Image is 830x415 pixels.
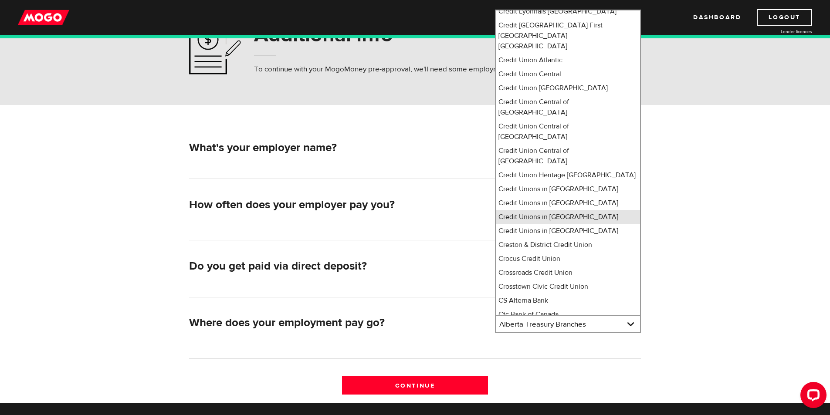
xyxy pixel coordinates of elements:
a: Logout [757,9,812,26]
img: mogo_logo-11ee424be714fa7cbb0f0f49df9e16ec.png [18,9,69,26]
li: Credit Unions in [GEOGRAPHIC_DATA] [496,196,640,210]
li: Credit Union Central [496,67,640,81]
h2: Where does your employment pay go? [189,316,488,330]
li: Creston & District Credit Union [496,238,640,252]
li: Credit Unions in [GEOGRAPHIC_DATA] [496,210,640,224]
a: Lender licences [747,28,812,35]
li: Credit Unions in [GEOGRAPHIC_DATA] [496,224,640,238]
p: To continue with your MogoMoney pre-approval, we'll need some employment and personal info. [254,64,570,74]
li: Credit Union [GEOGRAPHIC_DATA] [496,81,640,95]
a: Dashboard [693,9,741,26]
li: Crosstown Civic Credit Union [496,280,640,294]
h2: How often does your employer pay you? [189,198,488,212]
li: Credit Lyonnais [GEOGRAPHIC_DATA] [496,4,640,18]
li: CS Alterna Bank [496,294,640,307]
li: Crossroads Credit Union [496,266,640,280]
h2: What's your employer name? [189,141,488,155]
li: Credit Union Central of [GEOGRAPHIC_DATA] [496,95,640,119]
img: application-ef4f7aff46a5c1a1d42a38d909f5b40b.svg [189,22,241,74]
li: Credit Union Central of [GEOGRAPHIC_DATA] [496,119,640,144]
input: Continue [342,376,488,395]
li: Ctc Bank of Canada [496,307,640,321]
h2: Do you get paid via direct deposit? [189,260,488,273]
li: Credit [GEOGRAPHIC_DATA] First [GEOGRAPHIC_DATA] [GEOGRAPHIC_DATA] [496,18,640,53]
li: Credit Unions in [GEOGRAPHIC_DATA] [496,182,640,196]
li: Credit Union Atlantic [496,53,640,67]
h1: Additional info [254,24,570,46]
li: Credit Union Heritage [GEOGRAPHIC_DATA] [496,168,640,182]
iframe: LiveChat chat widget [793,378,830,415]
li: Crocus Credit Union [496,252,640,266]
li: Credit Union Central of [GEOGRAPHIC_DATA] [496,144,640,168]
